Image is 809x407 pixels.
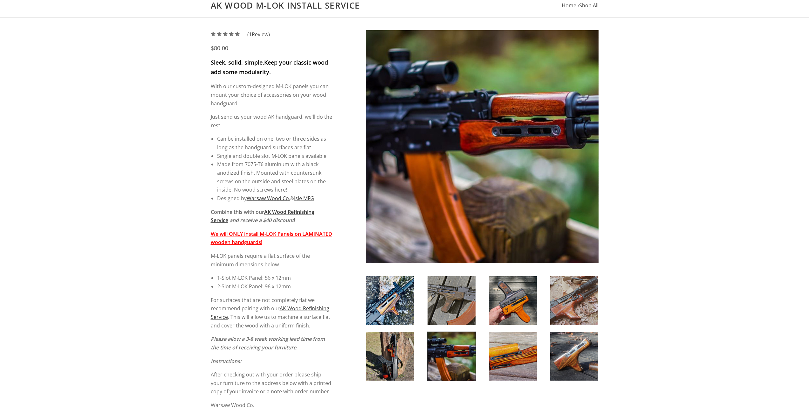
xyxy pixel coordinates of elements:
[366,276,414,325] img: AK Wood M-LOK Install Service
[489,276,537,325] img: AK Wood M-LOK Install Service
[249,31,252,38] span: 1
[578,1,599,10] li: ›
[230,217,294,224] em: and receive a $40 discount
[579,2,599,9] a: Shop All
[489,332,537,381] img: AK Wood M-LOK Install Service
[211,59,264,66] strong: Sleek, solid, simple.
[211,113,333,130] p: Just send us your wood AK handguard, we'll do the rest.
[428,276,476,325] img: AK Wood M-LOK Install Service
[211,252,333,269] p: M-LOK panels require a flat surface of the minimum dimensions below.
[211,370,333,396] p: After checking out with your order please ship your furniture to the address below with a printed...
[211,335,325,351] em: Please allow a 3-8 week working lead time from the time of receiving your furniture.
[428,332,476,381] img: AK Wood M-LOK Install Service
[550,276,598,325] img: AK Wood M-LOK Install Service
[211,358,241,365] em: Instructions:
[217,152,333,160] li: Single and double slot M-LOK panels available
[211,208,314,224] strong: Combine this with our !
[217,282,333,291] li: 2-Slot M-LOK Panel: 96 x 12mm
[217,194,333,203] li: Designed by &
[217,274,333,282] li: 1-Slot M-LOK Panel: 56 x 12mm
[247,195,290,202] a: Warsaw Wood Co.
[211,82,333,108] p: With our custom-designed M-LOK panels you can mount your choice of accessories on your wood handg...
[211,31,270,38] a: (1Review)
[217,135,333,151] li: Can be installed on one, two or three sides as long as the handguard surfaces are flat
[562,2,576,9] a: Home
[366,30,598,263] img: AK Wood M-LOK Install Service
[294,195,314,202] a: Isle MFG
[550,332,598,381] img: AK Wood M-LOK Install Service
[211,59,332,76] strong: Keep your classic wood - add some modularity.
[217,160,333,194] li: Made from 7075-T6 aluminum with a black anodized finish. Mounted with countersunk screws on the o...
[366,332,414,381] img: AK Wood M-LOK Install Service
[211,44,228,52] span: $80.00
[211,305,329,320] a: AK Wood Refinishing Service
[247,30,270,39] span: ( Review)
[211,296,333,330] p: For surfaces that are not completely flat we recommend pairing with our . This will allow us to m...
[211,230,332,246] strong: We will ONLY install M-LOK Panels on LAMINATED wooden handguards!
[211,0,599,11] h1: AK Wood M-LOK Install Service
